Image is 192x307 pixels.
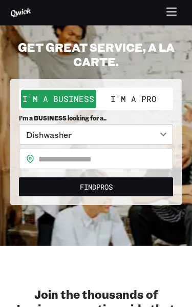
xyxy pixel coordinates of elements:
button: I'm a Pro [96,90,172,109]
div: Dishwasher [19,125,173,145]
h2: GET GREAT SERVICE, A LA CARTE. [10,40,182,69]
button: I'm a Business [21,90,96,109]
span: I’m a BUSINESS looking for a.. [19,115,173,122]
button: FindPros [19,178,173,197]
